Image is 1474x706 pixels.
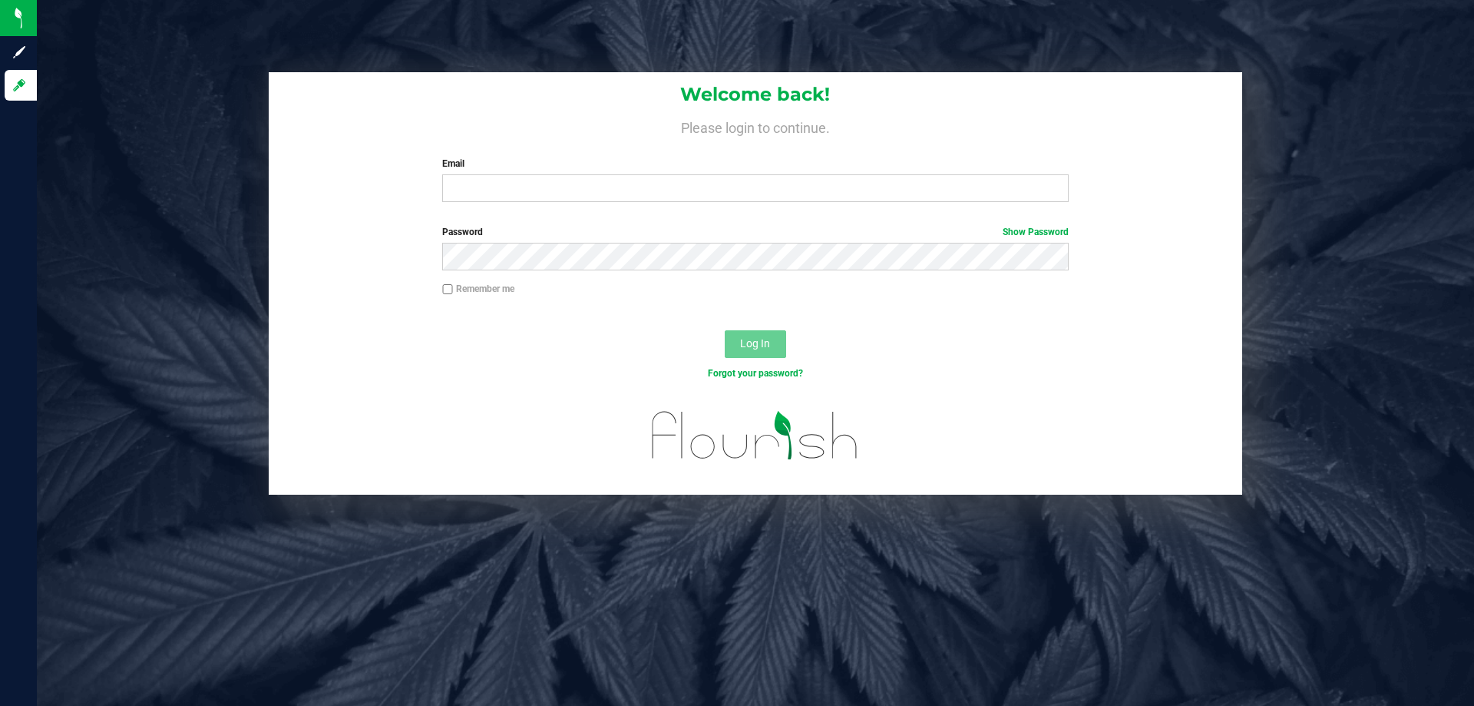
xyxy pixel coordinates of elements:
[1003,227,1069,237] a: Show Password
[725,330,786,358] button: Log In
[12,78,27,93] inline-svg: Log in
[442,227,483,237] span: Password
[269,85,1242,104] h1: Welcome back!
[708,368,803,379] a: Forgot your password?
[442,282,514,296] label: Remember me
[740,337,770,350] span: Log In
[442,284,453,295] input: Remember me
[12,45,27,60] inline-svg: Sign up
[633,396,877,475] img: flourish_logo.svg
[442,157,1068,171] label: Email
[269,117,1242,135] h4: Please login to continue.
